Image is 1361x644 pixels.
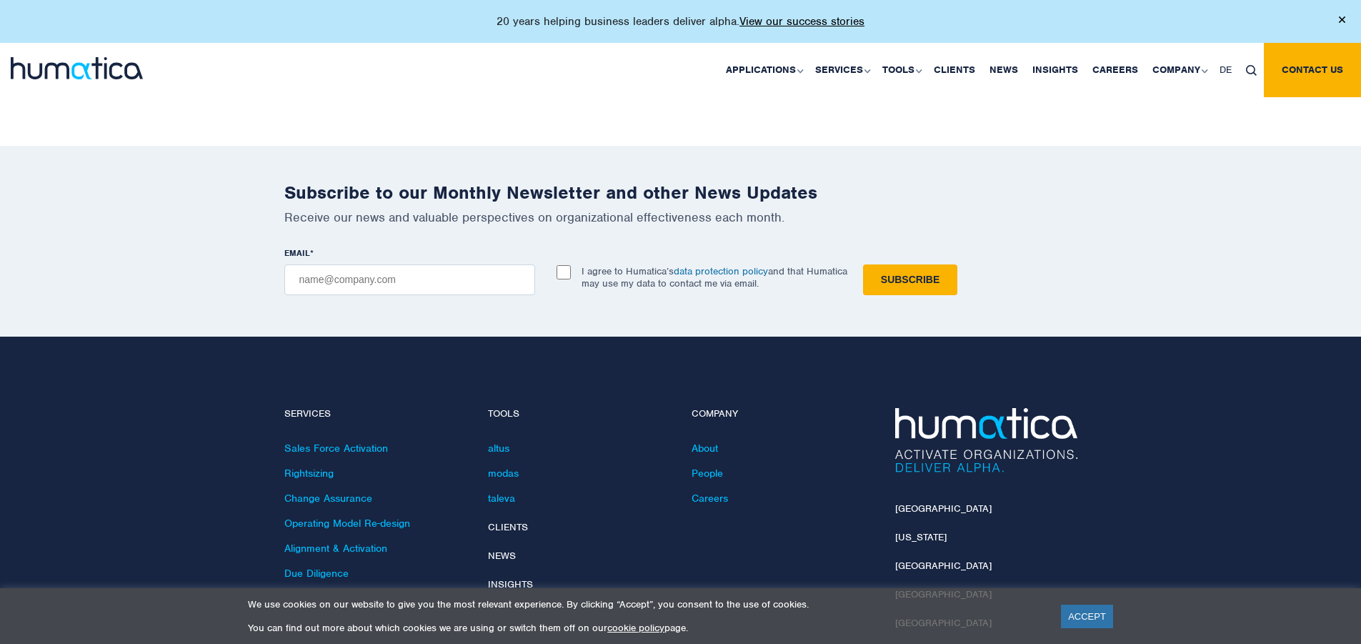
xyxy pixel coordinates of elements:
[284,264,535,295] input: name@company.com
[1264,43,1361,97] a: Contact us
[284,467,334,480] a: Rightsizing
[1145,43,1212,97] a: Company
[692,467,723,480] a: People
[488,492,515,505] a: taleva
[284,182,1077,204] h2: Subscribe to our Monthly Newsletter and other News Updates
[284,442,388,455] a: Sales Force Activation
[497,14,864,29] p: 20 years helping business leaders deliver alpha.
[927,43,982,97] a: Clients
[1246,65,1257,76] img: search_icon
[895,531,947,543] a: [US_STATE]
[488,578,533,590] a: Insights
[557,265,571,279] input: I agree to Humatica’sdata protection policyand that Humatica may use my data to contact me via em...
[284,209,1077,225] p: Receive our news and valuable perspectives on organizational effectiveness each month.
[248,598,1043,610] p: We use cookies on our website to give you the most relevant experience. By clicking “Accept”, you...
[284,492,372,505] a: Change Assurance
[808,43,875,97] a: Services
[582,265,847,289] p: I agree to Humatica’s and that Humatica may use my data to contact me via email.
[674,265,768,277] a: data protection policy
[284,567,349,580] a: Due Diligence
[895,408,1077,472] img: Humatica
[719,43,808,97] a: Applications
[488,467,519,480] a: modas
[863,264,957,295] input: Subscribe
[1025,43,1085,97] a: Insights
[284,247,310,259] span: EMAIL
[895,502,992,515] a: [GEOGRAPHIC_DATA]
[607,622,664,634] a: cookie policy
[692,442,718,455] a: About
[248,622,1043,634] p: You can find out more about which cookies we are using or switch them off on our page.
[895,560,992,572] a: [GEOGRAPHIC_DATA]
[1220,64,1232,76] span: DE
[488,442,509,455] a: altus
[982,43,1025,97] a: News
[11,57,143,79] img: logo
[488,521,528,533] a: Clients
[284,542,387,555] a: Alignment & Activation
[488,408,670,420] h4: Tools
[1061,605,1113,628] a: ACCEPT
[875,43,927,97] a: Tools
[488,550,516,562] a: News
[1085,43,1145,97] a: Careers
[739,14,864,29] a: View our success stories
[692,408,874,420] h4: Company
[692,492,728,505] a: Careers
[284,408,467,420] h4: Services
[1212,43,1239,97] a: DE
[284,517,410,530] a: Operating Model Re-design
